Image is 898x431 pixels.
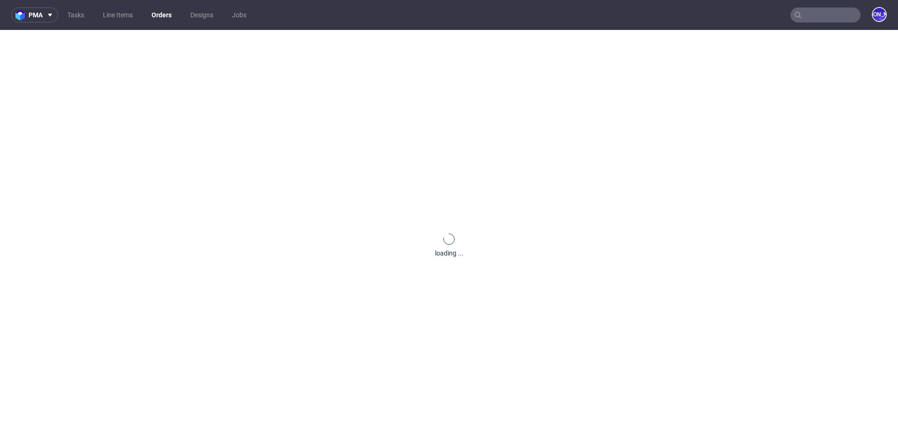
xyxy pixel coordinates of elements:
span: pma [29,12,43,18]
a: Designs [185,7,219,22]
figcaption: [PERSON_NAME] [873,8,886,21]
a: Orders [146,7,177,22]
a: Tasks [62,7,90,22]
a: Jobs [226,7,252,22]
button: pma [11,7,58,22]
img: logo [15,10,29,21]
a: Line Items [97,7,138,22]
div: loading ... [435,248,463,258]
